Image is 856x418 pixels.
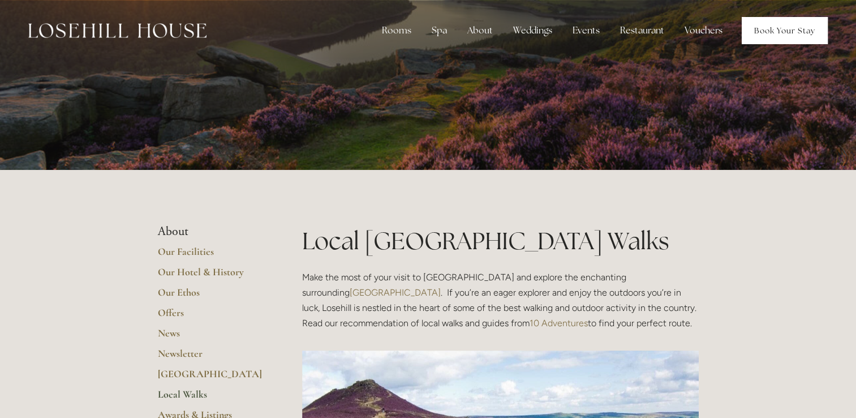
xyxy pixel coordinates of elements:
div: Events [564,19,609,42]
a: Local Walks [158,388,266,408]
a: Our Facilities [158,245,266,266]
div: Weddings [504,19,561,42]
a: [GEOGRAPHIC_DATA] [158,368,266,388]
a: Vouchers [676,19,732,42]
a: 10 Adventures [530,318,588,329]
a: Book Your Stay [742,17,828,44]
div: Rooms [373,19,420,42]
a: Newsletter [158,347,266,368]
div: Spa [423,19,456,42]
a: [GEOGRAPHIC_DATA] [350,287,441,298]
a: News [158,327,266,347]
a: Our Hotel & History [158,266,266,286]
p: Make the most of your visit to [GEOGRAPHIC_DATA] and explore the enchanting surrounding . If you’... [302,270,699,331]
a: Our Ethos [158,286,266,306]
h1: Local [GEOGRAPHIC_DATA] Walks [302,224,699,258]
div: About [458,19,502,42]
div: Restaurant [611,19,673,42]
li: About [158,224,266,239]
a: Offers [158,306,266,327]
img: Losehill House [28,23,207,38]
